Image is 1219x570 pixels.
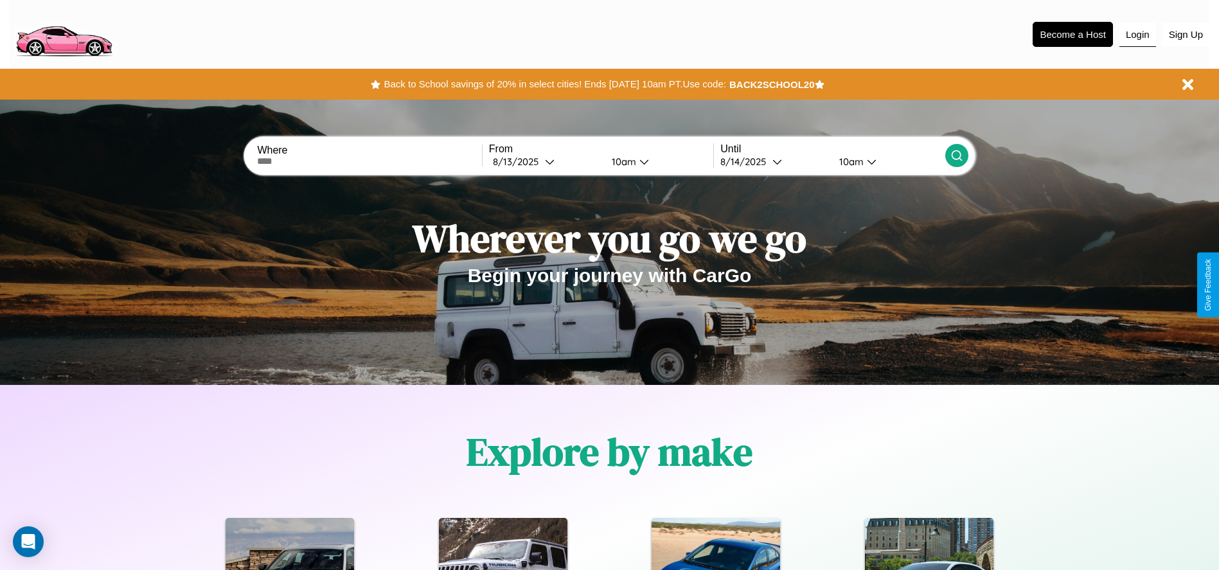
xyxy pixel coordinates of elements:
button: 8/13/2025 [489,155,601,168]
div: 10am [833,156,867,168]
label: Until [720,143,945,155]
b: BACK2SCHOOL20 [729,79,815,90]
h1: Explore by make [467,425,752,478]
button: Back to School savings of 20% in select cities! Ends [DATE] 10am PT.Use code: [380,75,729,93]
div: 10am [605,156,639,168]
label: From [489,143,713,155]
div: Open Intercom Messenger [13,526,44,557]
button: Become a Host [1033,22,1113,47]
button: 10am [601,155,714,168]
img: logo [10,6,118,60]
button: Login [1119,22,1156,47]
div: Give Feedback [1204,259,1213,311]
div: 8 / 14 / 2025 [720,156,772,168]
button: Sign Up [1162,22,1209,46]
label: Where [257,145,481,156]
button: 10am [829,155,945,168]
div: 8 / 13 / 2025 [493,156,545,168]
